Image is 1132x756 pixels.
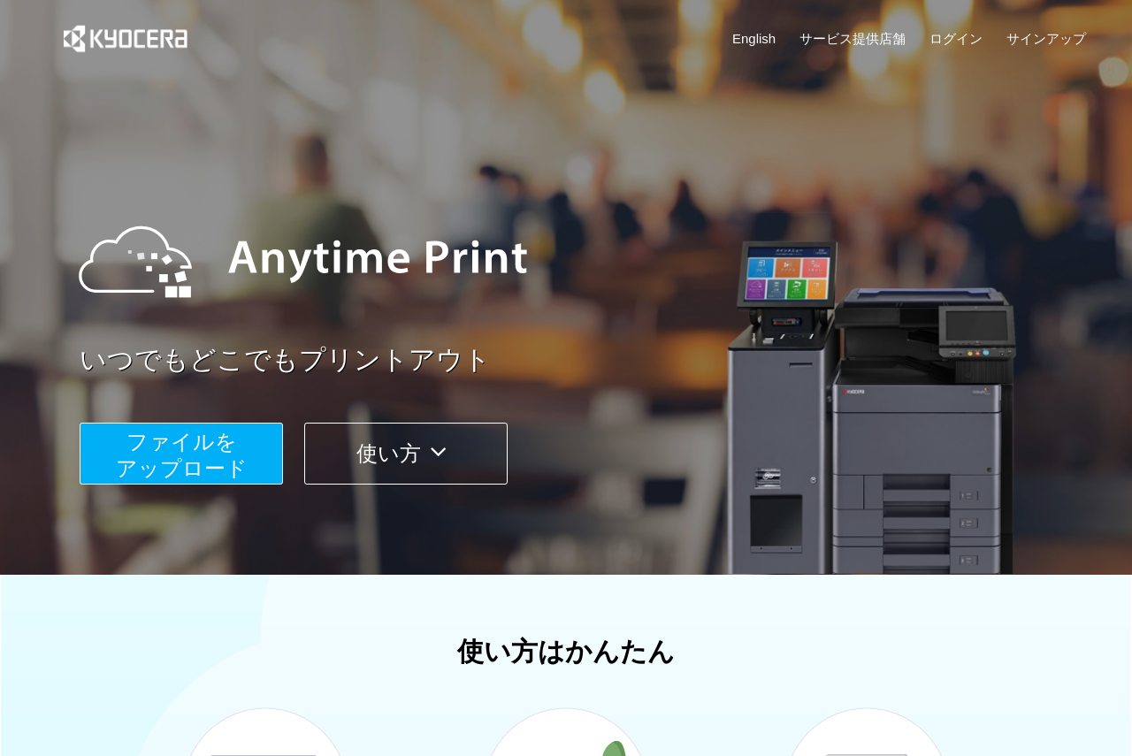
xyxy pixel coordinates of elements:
[732,29,776,48] a: English
[80,423,283,485] button: ファイルを​​アップロード
[1006,29,1086,48] a: サインアップ
[116,430,248,480] span: ファイルを ​​アップロード
[304,423,508,485] button: 使い方
[929,29,983,48] a: ログイン
[799,29,906,48] a: サービス提供店舗
[80,341,1097,379] a: いつでもどこでもプリントアウト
